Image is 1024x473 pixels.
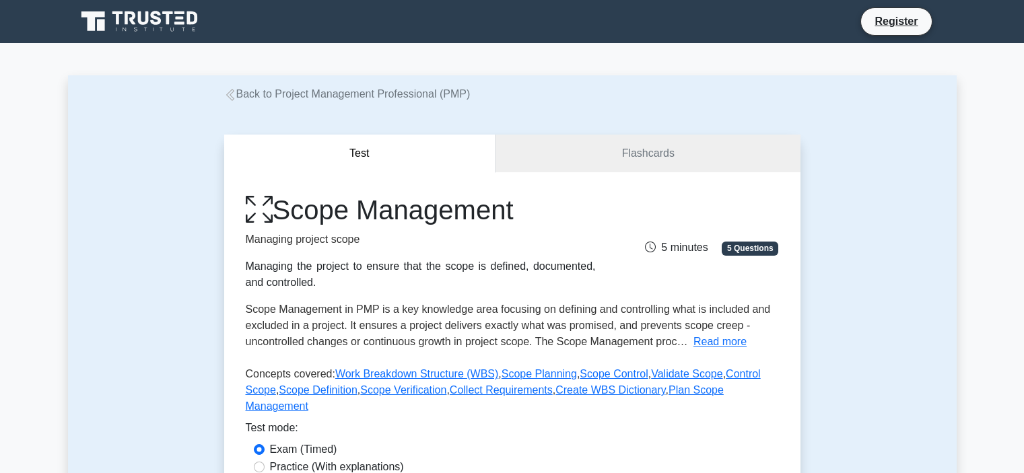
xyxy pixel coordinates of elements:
p: Concepts covered: , , , , , , , , , [246,366,779,420]
div: Test mode: [246,420,779,441]
div: Managing the project to ensure that the scope is defined, documented, and controlled. [246,258,596,291]
span: Scope Management in PMP is a key knowledge area focusing on defining and controlling what is incl... [246,303,771,347]
a: Scope Planning [502,368,577,379]
a: Flashcards [496,135,800,173]
a: Work Breakdown Structure (WBS) [335,368,498,379]
a: Collect Requirements [450,384,553,396]
span: 5 Questions [722,242,778,255]
a: Back to Project Management Professional (PMP) [224,88,471,100]
button: Read more [693,334,747,350]
a: Validate Scope [651,368,722,379]
button: Test [224,135,496,173]
p: Managing project scope [246,231,596,248]
a: Scope Definition [279,384,357,396]
a: Scope Verification [360,384,446,396]
span: 5 minutes [645,242,708,253]
a: Scope Control [580,368,648,379]
a: Register [866,13,926,30]
a: Plan Scope Management [246,384,724,412]
a: Create WBS Dictionary [555,384,665,396]
label: Exam (Timed) [270,441,337,458]
h1: Scope Management [246,194,596,226]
